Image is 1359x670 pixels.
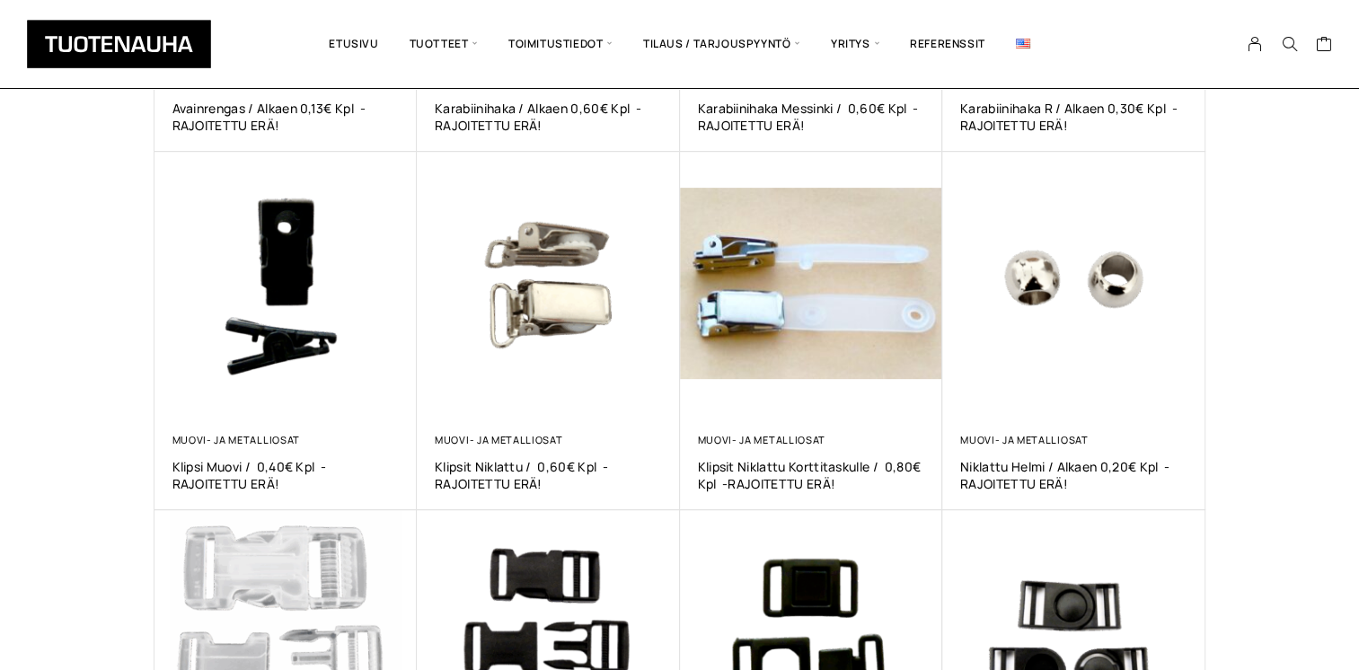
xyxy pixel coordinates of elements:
[172,100,400,134] a: Avainrengas / alkaen 0,13€ kpl -RAJOITETTU ERÄ!
[960,458,1187,492] a: Niklattu helmi / alkaen 0,20€ kpl -RAJOITETTU ERÄ!
[172,433,300,446] a: Muovi- ja metalliosat
[628,13,816,75] span: Tilaus / Tarjouspyyntö
[394,13,493,75] span: Tuotteet
[313,13,393,75] a: Etusivu
[1315,35,1332,57] a: Cart
[1272,36,1306,52] button: Search
[960,433,1088,446] a: Muovi- ja metalliosat
[1238,36,1273,52] a: My Account
[816,13,895,75] span: Yritys
[895,13,1001,75] a: Referenssit
[698,458,925,492] a: Klipsit Niklattu korttitaskulle / 0,80€ kpl -RAJOITETTU ERÄ!
[960,100,1187,134] a: Karabiinihaka R / alkaen 0,30€ kpl -RAJOITETTU ERÄ!
[698,433,825,446] a: Muovi- ja metalliosat
[435,433,562,446] a: Muovi- ja metalliosat
[698,100,925,134] a: Karabiinihaka messinki / 0,60€ kpl -RAJOITETTU ERÄ!
[435,100,662,134] a: Karabiinihaka / alkaen 0,60€ kpl -RAJOITETTU ERÄ!
[1016,39,1030,48] img: English
[435,458,662,492] a: Klipsit Niklattu / 0,60€ kpl -RAJOITETTU ERÄ!
[493,13,628,75] span: Toimitustiedot
[172,458,400,492] a: Klipsi Muovi / 0,40€ kpl -RAJOITETTU ERÄ!
[27,20,211,68] img: Tuotenauha Oy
